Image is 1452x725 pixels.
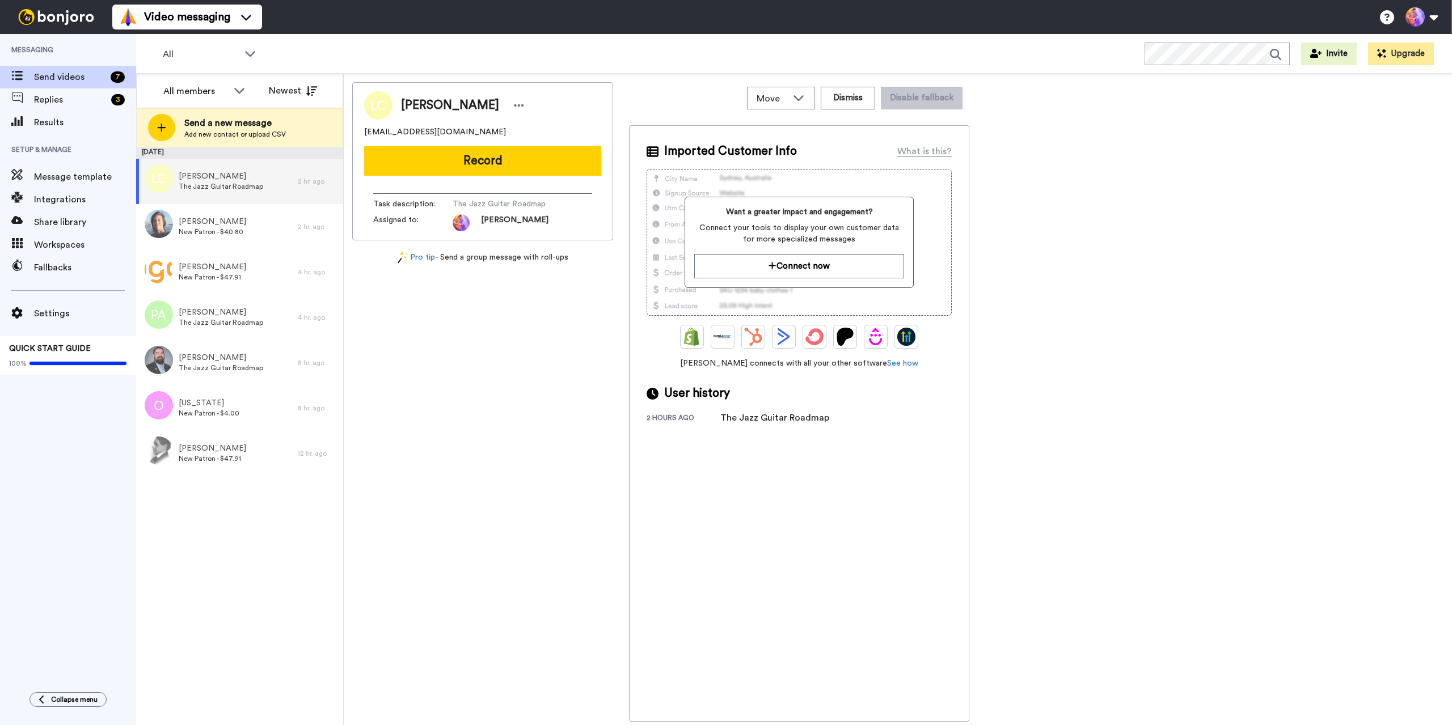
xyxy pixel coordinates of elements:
[179,171,263,182] span: [PERSON_NAME]
[179,409,239,418] span: New Patron - $4.00
[34,116,136,129] span: Results
[119,8,137,26] img: vm-color.svg
[34,238,136,252] span: Workspaces
[9,345,91,353] span: QUICK START GUIDE
[694,222,904,245] span: Connect your tools to display your own customer data for more specialized messages
[1368,43,1434,65] button: Upgrade
[664,385,730,402] span: User history
[145,300,173,329] img: pa.png
[453,198,560,210] span: The Jazz Guitar Roadmap
[14,9,99,25] img: bj-logo-header-white.svg
[364,146,601,176] button: Record
[683,328,701,346] img: Shopify
[179,307,263,318] span: [PERSON_NAME]
[298,313,337,322] div: 4 hr. ago
[364,91,392,120] img: Image of Larry Cazenave
[298,404,337,413] div: 8 hr. ago
[163,84,228,98] div: All members
[163,48,239,61] span: All
[453,214,470,231] img: photo.jpg
[867,328,885,346] img: Drip
[34,261,136,274] span: Fallbacks
[136,147,343,159] div: [DATE]
[298,268,337,277] div: 4 hr. ago
[352,252,613,264] div: - Send a group message with roll-ups
[29,692,107,707] button: Collapse menu
[720,411,829,425] div: The Jazz Guitar Roadmap
[647,358,952,369] span: [PERSON_NAME] connects with all your other software
[145,164,173,193] img: lc.png
[694,206,904,218] span: Want a greater impact and engagement?
[805,328,824,346] img: ConvertKit
[714,328,732,346] img: Ontraport
[144,9,230,25] span: Video messaging
[744,328,762,346] img: Hubspot
[398,252,408,264] img: magic-wand.svg
[897,328,915,346] img: GoHighLevel
[111,94,125,105] div: 3
[897,145,952,158] div: What is this?
[401,97,499,114] span: [PERSON_NAME]
[298,177,337,186] div: 2 hr. ago
[34,215,136,229] span: Share library
[179,318,263,327] span: The Jazz Guitar Roadmap
[34,70,106,84] span: Send videos
[179,443,246,454] span: [PERSON_NAME]
[179,273,246,282] span: New Patron - $47.91
[757,92,787,105] span: Move
[145,391,173,419] img: o.png
[481,214,548,231] span: [PERSON_NAME]
[145,210,173,238] img: e512c9f9-da0d-4177-a6c1-ade5238fa353.jpg
[145,346,173,374] img: c2b9b2d5-912d-42a4-a644-64e61acedd2a.jpg
[34,93,107,107] span: Replies
[298,222,337,231] div: 2 hr. ago
[398,252,435,264] a: Pro tip
[179,363,263,372] span: The Jazz Guitar Roadmap
[184,116,286,130] span: Send a new message
[51,695,98,704] span: Collapse menu
[34,307,136,320] span: Settings
[775,328,793,346] img: ActiveCampaign
[145,436,173,465] img: 1149fa02-64a6-415a-9f5c-3c8198fea40c.jpg
[9,359,27,368] span: 100%
[1301,43,1357,65] button: Invite
[34,170,136,184] span: Message template
[364,126,506,138] span: [EMAIL_ADDRESS][DOMAIN_NAME]
[179,397,239,409] span: [US_STATE]
[260,79,326,102] button: Newest
[821,87,875,109] button: Dismiss
[298,449,337,458] div: 12 hr. ago
[887,359,918,367] a: See how
[111,71,125,83] div: 7
[836,328,854,346] img: Patreon
[373,214,453,231] span: Assigned to:
[179,182,263,191] span: The Jazz Guitar Roadmap
[881,87,963,109] button: Disable fallback
[179,227,246,236] span: New Patron - $40.80
[664,143,797,160] span: Imported Customer Info
[179,454,246,463] span: New Patron - $47.91
[179,261,246,273] span: [PERSON_NAME]
[694,254,904,278] button: Connect now
[647,413,720,425] div: 2 hours ago
[145,255,173,283] img: a1078088-02f3-4758-82ef-e87b7f878ef9.png
[34,193,136,206] span: Integrations
[298,358,337,367] div: 8 hr. ago
[179,352,263,363] span: [PERSON_NAME]
[184,130,286,139] span: Add new contact or upload CSV
[373,198,453,210] span: Task description :
[179,216,246,227] span: [PERSON_NAME]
